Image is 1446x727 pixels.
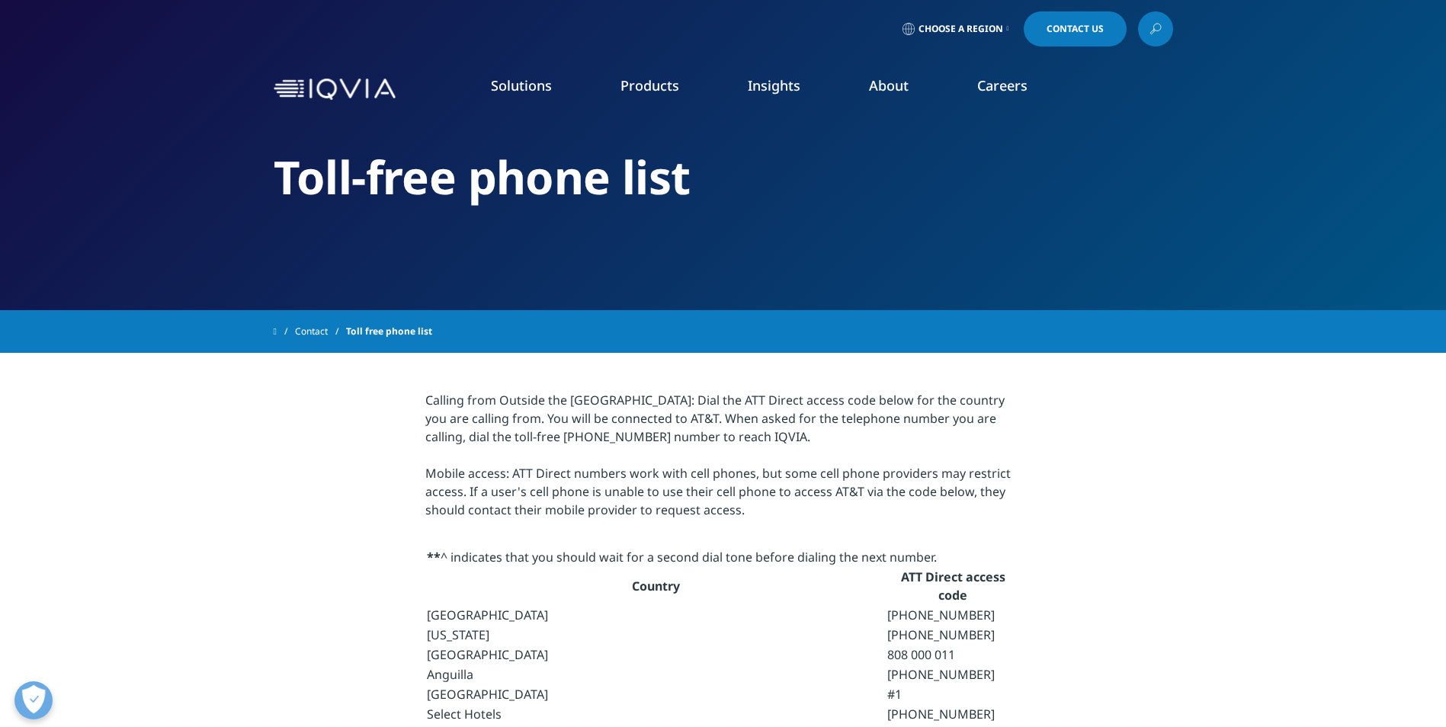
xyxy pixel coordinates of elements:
[1047,24,1104,34] span: Contact Us
[491,76,552,94] a: Solutions
[887,626,1019,644] td: [PHONE_NUMBER]
[887,685,1019,703] td: #1
[887,568,1019,604] th: ATT Direct access code
[887,645,1019,664] td: 808 000 011
[887,665,1019,684] td: [PHONE_NUMBER]
[977,76,1028,94] a: Careers
[274,78,396,101] img: IQVIA Healthcare Information Technology and Pharma Clinical Research Company
[402,53,1173,125] nav: Primary
[427,626,886,644] td: [US_STATE]
[869,76,909,94] a: About
[620,76,679,94] a: Products
[919,23,1003,35] span: Choose a Region
[14,681,53,719] button: Open Preferences
[274,149,1173,206] h2: Toll-free phone list
[887,606,1019,624] td: [PHONE_NUMBER]
[887,705,1019,723] td: [PHONE_NUMBER]
[748,76,800,94] a: Insights
[346,318,432,345] span: Toll free phone list
[295,318,346,345] a: Contact
[1024,11,1127,46] a: Contact Us
[427,665,886,684] td: Anguilla
[427,705,886,723] td: Select Hotels
[427,568,886,604] th: Country
[427,606,886,624] td: [GEOGRAPHIC_DATA]
[427,548,1019,566] td: ^ indicates that you should wait for a second dial tone before dialing the next number.
[427,645,886,664] td: [GEOGRAPHIC_DATA]
[427,685,886,703] td: [GEOGRAPHIC_DATA]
